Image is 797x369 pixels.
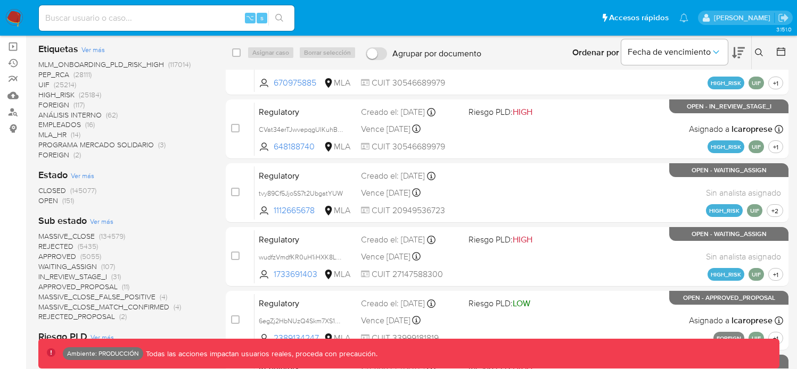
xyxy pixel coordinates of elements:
p: omar.guzman@mercadolibre.com.co [714,13,774,23]
button: search-icon [268,11,290,26]
span: s [260,13,264,23]
span: ⌥ [246,13,254,23]
p: Todas las acciones impactan usuarios reales, proceda con precaución. [143,349,377,359]
a: Salir [778,12,789,23]
p: Ambiente: PRODUCCIÓN [67,351,139,356]
a: Notificaciones [679,13,688,22]
span: Accesos rápidos [609,12,669,23]
input: Buscar usuario o caso... [39,11,294,25]
span: 3.151.0 [776,25,792,33]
